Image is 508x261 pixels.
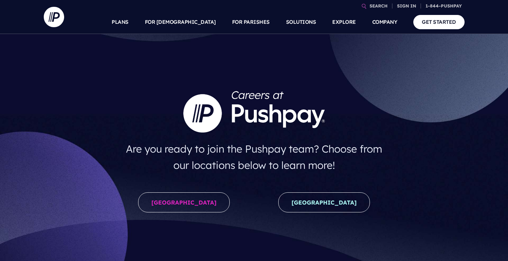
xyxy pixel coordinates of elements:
a: EXPLORE [332,10,356,34]
a: FOR [DEMOGRAPHIC_DATA] [145,10,216,34]
a: COMPANY [372,10,397,34]
a: FOR PARISHES [232,10,270,34]
a: SOLUTIONS [286,10,316,34]
a: PLANS [112,10,129,34]
a: GET STARTED [413,15,465,29]
a: [GEOGRAPHIC_DATA] [138,192,230,212]
h4: Are you ready to join the Pushpay team? Choose from our locations below to learn more! [119,138,389,176]
a: [GEOGRAPHIC_DATA] [278,192,370,212]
